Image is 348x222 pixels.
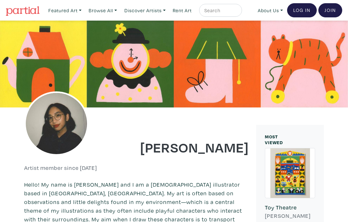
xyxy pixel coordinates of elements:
[170,4,195,17] a: Rent Art
[287,3,317,17] a: Log In
[265,212,315,219] h6: [PERSON_NAME]
[318,3,342,17] a: Join
[24,164,97,171] h6: Artist member since [DATE]
[265,204,315,211] h6: Toy Theatre
[204,6,236,14] input: Search
[140,138,247,156] h1: [PERSON_NAME]
[255,4,286,17] a: About Us
[24,91,89,156] img: phpThumb.php
[121,4,169,17] a: Discover Artists
[86,4,120,17] a: Browse All
[45,4,84,17] a: Featured Art
[265,134,283,145] small: MOST VIEWED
